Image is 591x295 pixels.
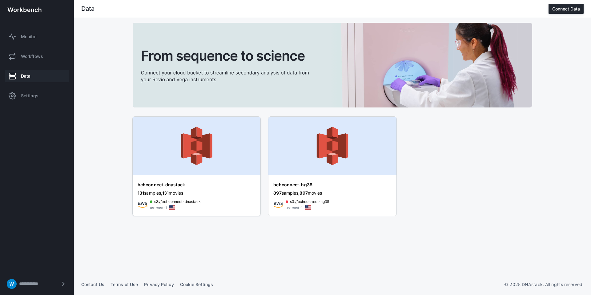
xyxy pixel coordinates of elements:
a: Data [5,70,69,82]
a: Terms of Use [111,282,138,287]
img: cta-banner.svg [133,23,532,107]
a: Settings [5,90,69,102]
span: 131 [138,190,144,196]
img: awsicon [273,200,283,210]
a: Privacy Policy [144,282,174,287]
span: Data [21,73,30,79]
div: us-east-1 [286,205,303,211]
a: Monitor [5,30,69,43]
span: Monitor [21,34,37,40]
img: awsicon [138,200,147,210]
a: Contact Us [81,282,104,287]
div: Data [81,6,94,12]
a: Cookie Settings [180,282,213,287]
span: samples, movies [273,190,322,196]
span: Settings [21,93,38,99]
p: © 2025 DNAstack. All rights reserved. [504,281,584,288]
img: aws-banner [133,117,260,175]
div: us-east-1 [150,205,167,211]
span: 131 [162,190,169,196]
div: bchconnect-dnastack [138,182,242,188]
span: s3://bchconnect-dnastack [154,199,201,205]
span: Workflows [21,53,43,59]
button: Connect Data [549,4,584,14]
span: s3://bchconnect-hg38 [290,199,329,205]
div: bchconnect-hg38 [273,182,378,188]
a: Workflows [5,50,69,63]
div: Connect Data [552,6,580,11]
img: workbench-logo-white.svg [7,7,42,12]
img: aws-banner [268,117,396,175]
span: samples, movies [138,190,183,196]
span: 897 [300,190,308,196]
span: 897 [273,190,281,196]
